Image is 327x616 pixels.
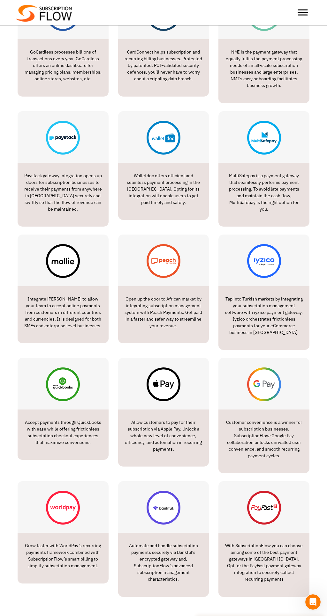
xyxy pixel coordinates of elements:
img: payfast [247,491,281,525]
img: Subscriptionflow [16,5,72,22]
p: Tap into Turkish markets by integrating your subscription management software with iyzico payment... [225,296,303,336]
p: NMI is the payment gateway that equally fulfils the payment processing needs of small-scale subsc... [225,49,303,89]
iframe: Intercom live chat [305,594,321,610]
p: GoCardless processes billions of transactions every year. GoCardless offers an online dashboard f... [24,49,102,82]
p: Integrate [PERSON_NAME] to allow your team to accept online payments from customers in different ... [24,296,102,329]
p: Automate and handle subscription payments securely via Bankful’s encrypted gateway and, Subscript... [125,542,203,583]
p: CardConnect helps subscription and recurring billing businesses. Protected by patented, PCI-valid... [125,49,203,82]
p: With SubscriptionFlow you can choose among some of the best payment gateways in [GEOGRAPHIC_DATA]... [225,542,303,583]
p: Open up the door to African market by integrating subscription management system with Peach Payme... [125,296,203,329]
img: googlepay icon [247,367,281,401]
p: Paystack gateway integration opens up doors for subscription businesses to receive their payments... [24,172,102,213]
p: Grow faster with WorldPay’s recurring payments framework combined with SubscriptionFlow’s smart b... [24,542,102,569]
img: Bankful [147,491,180,525]
button: Toggle Menu [298,10,308,16]
p: Accept payments through QuickBooks with ease while offering frictionless subscription checkout ex... [24,419,102,446]
p: Walletdoc offers efficient and seamless payment processing in the [GEOGRAPHIC_DATA]. Opting for i... [125,172,203,206]
p: MultiSafepay is a payment gateway that seamlessly performs payment processing. To avoid late paym... [225,172,303,213]
img: applepay-icon [147,367,180,401]
img: QuickBooks Payments [46,367,80,401]
p: Customer convenience is a winner for subscription businesses. SubscriptionFlow-Google Pay collabo... [225,419,303,459]
p: Allow customers to pay for their subscription via Apple Pay. Unlock a whole new level of convenie... [125,419,203,453]
img: WorldPay [46,491,80,525]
